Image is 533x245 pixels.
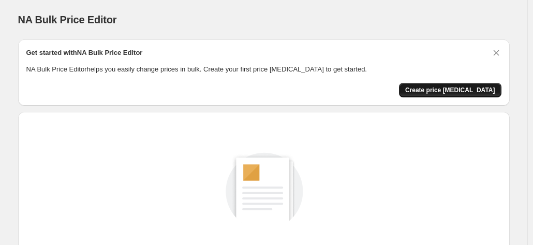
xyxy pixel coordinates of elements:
h2: Get started with NA Bulk Price Editor [26,48,143,58]
button: Dismiss card [491,48,501,58]
button: Create price change job [399,83,501,97]
span: Create price [MEDICAL_DATA] [405,86,495,94]
p: NA Bulk Price Editor helps you easily change prices in bulk. Create your first price [MEDICAL_DAT... [26,64,501,75]
span: NA Bulk Price Editor [18,14,117,25]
